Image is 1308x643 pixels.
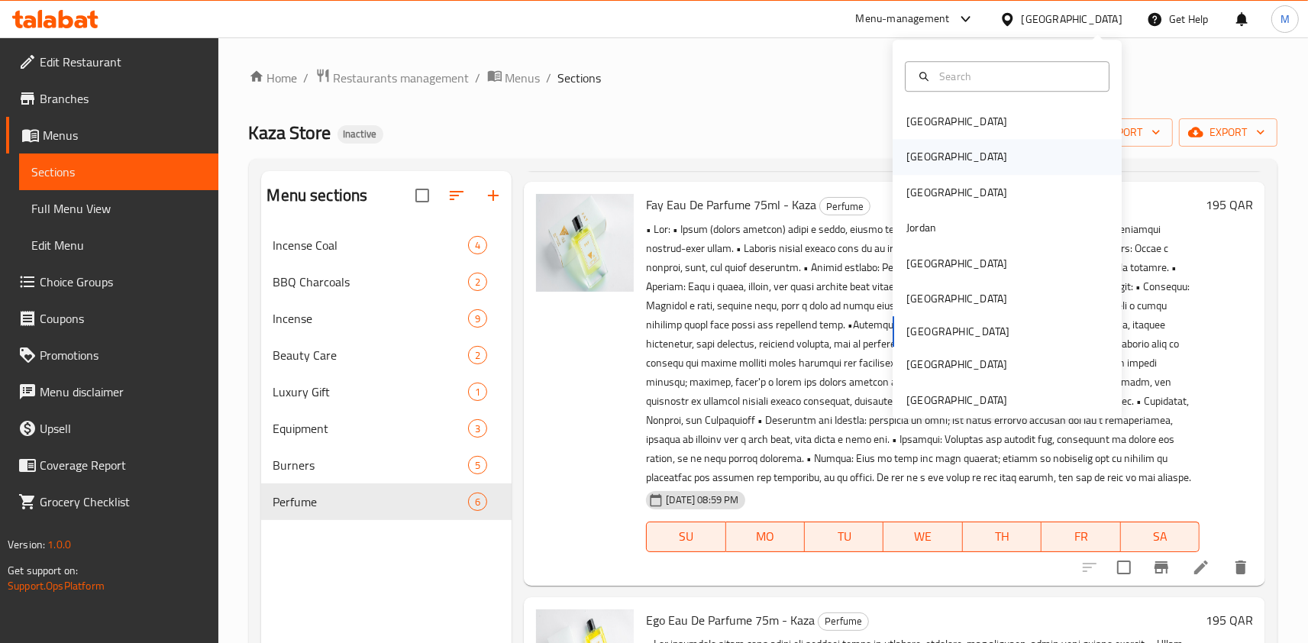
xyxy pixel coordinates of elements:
a: Promotions [6,337,218,373]
h6: 195 QAR [1206,609,1253,631]
a: Grocery Checklist [6,483,218,520]
h6: 195 QAR [1206,194,1253,215]
div: Inactive [337,125,383,144]
div: Luxury Gift1 [261,373,512,410]
span: Perfume [820,198,870,215]
span: 2 [469,275,486,289]
div: items [468,273,487,291]
button: WE [883,522,962,552]
button: import [1075,118,1173,147]
span: Grocery Checklist [40,493,206,511]
span: Menu disclaimer [40,383,206,401]
span: 1.0.0 [47,535,71,554]
span: Sections [31,163,206,181]
div: [GEOGRAPHIC_DATA] [906,357,1007,373]
div: [GEOGRAPHIC_DATA] [906,113,1007,130]
a: Support.OpsPlatform [8,576,105,596]
div: items [468,383,487,401]
div: [GEOGRAPHIC_DATA] [906,184,1007,201]
span: 1 [469,385,486,399]
span: Branches [40,89,206,108]
a: Menus [6,117,218,153]
span: M [1281,11,1290,27]
div: Beauty Care2 [261,337,512,373]
span: Choice Groups [40,273,206,291]
a: Sections [19,153,218,190]
span: export [1191,123,1265,142]
button: MO [726,522,805,552]
button: SU [646,522,725,552]
span: BBQ Charcoals [273,273,469,291]
span: Edit Menu [31,236,206,254]
span: Perfume [273,493,469,511]
input: Search [933,68,1100,85]
div: [GEOGRAPHIC_DATA] [906,149,1007,166]
div: Perfume6 [261,483,512,520]
span: 2 [469,348,486,363]
span: Full Menu View [31,199,206,218]
a: Branches [6,80,218,117]
span: 9 [469,312,486,326]
span: Fay Eau De Parfume 75ml - Kaza [646,193,816,216]
button: Add section [475,177,512,214]
div: Jordan [906,219,936,236]
span: Coverage Report [40,456,206,474]
a: Menu disclaimer [6,373,218,410]
span: Version: [8,535,45,554]
p: • Lor: • Ipsum (dolors ametcon) adipi e seddo, eiusmo temp. • Incid (utlaboreet do magna) aliq e ... [646,220,1200,487]
span: Perfume [819,612,868,630]
span: TU [811,525,877,548]
span: MO [732,525,799,548]
span: Select to update [1108,551,1140,583]
span: 3 [469,422,486,436]
button: FR [1042,522,1120,552]
a: Coupons [6,300,218,337]
span: Ego Eau De Parfume 75m - Kaza [646,609,815,632]
span: Restaurants management [334,69,470,87]
h2: Menu sections [267,184,368,207]
span: Luxury Gift [273,383,469,401]
div: items [468,493,487,511]
div: Menu-management [856,10,950,28]
a: Choice Groups [6,263,218,300]
span: Upsell [40,419,206,438]
div: Perfume [818,612,869,631]
span: WE [890,525,956,548]
div: items [468,346,487,364]
li: / [547,69,552,87]
span: Beauty Care [273,346,469,364]
span: Kaza Store [249,115,331,150]
a: Edit menu item [1192,558,1210,577]
a: Edit Menu [19,227,218,263]
span: SA [1127,525,1193,548]
span: Inactive [337,128,383,141]
a: Upsell [6,410,218,447]
span: 6 [469,495,486,509]
span: Promotions [40,346,206,364]
span: Menus [43,126,206,144]
div: [GEOGRAPHIC_DATA] [1022,11,1122,27]
nav: Menu sections [261,221,512,526]
div: items [468,309,487,328]
div: [GEOGRAPHIC_DATA] [906,290,1007,307]
span: Burners [273,456,469,474]
span: Get support on: [8,561,78,580]
a: Edit Restaurant [6,44,218,80]
img: Fay Eau De Parfume 75ml - Kaza [536,194,634,292]
span: Equipment [273,419,469,438]
li: / [476,69,481,87]
span: Incense [273,309,469,328]
li: / [304,69,309,87]
span: TH [969,525,1035,548]
span: Sort sections [438,177,475,214]
a: Full Menu View [19,190,218,227]
a: Menus [487,68,541,88]
button: TU [805,522,883,552]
